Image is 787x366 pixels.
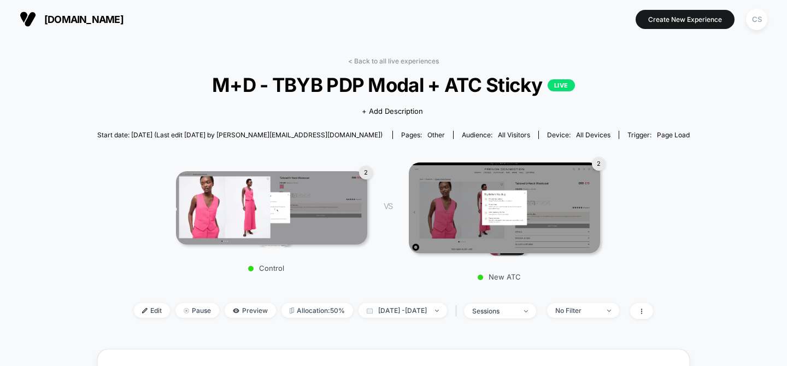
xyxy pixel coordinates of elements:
img: end [524,310,528,312]
span: Page Load [657,131,690,139]
img: end [184,308,189,313]
div: Trigger: [627,131,690,139]
button: CS [743,8,771,31]
div: Pages: [401,131,445,139]
img: calendar [367,308,373,313]
div: CS [746,9,767,30]
img: end [607,310,611,312]
div: 2 [359,166,373,179]
a: < Back to all live experiences [348,57,439,65]
p: Control [171,264,362,272]
span: | [453,303,464,319]
img: Visually logo [20,11,36,27]
span: All Visitors [498,131,530,139]
div: No Filter [555,306,599,315]
img: New ATC main [409,162,600,254]
span: Allocation: 50% [281,303,353,318]
div: Audience: [462,131,530,139]
span: Start date: [DATE] (Last edit [DATE] by [PERSON_NAME][EMAIL_ADDRESS][DOMAIN_NAME]) [97,131,383,139]
span: Preview [225,303,276,318]
span: Edit [134,303,170,318]
p: New ATC [403,272,595,281]
span: Device: [538,131,619,139]
img: edit [142,308,148,313]
button: [DOMAIN_NAME] [16,10,127,28]
span: M+D - TBYB PDP Modal + ATC Sticky [127,73,660,96]
span: + Add Description [362,106,423,117]
img: rebalance [290,307,294,313]
div: 2 [592,157,606,171]
img: Control main [176,171,367,245]
span: [DATE] - [DATE] [359,303,447,318]
span: VS [384,201,392,211]
span: all devices [576,131,610,139]
button: Create New Experience [636,10,735,29]
div: sessions [472,307,516,315]
p: LIVE [548,79,575,91]
img: end [435,310,439,312]
span: Pause [175,303,219,318]
span: [DOMAIN_NAME] [44,14,124,25]
span: other [427,131,445,139]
